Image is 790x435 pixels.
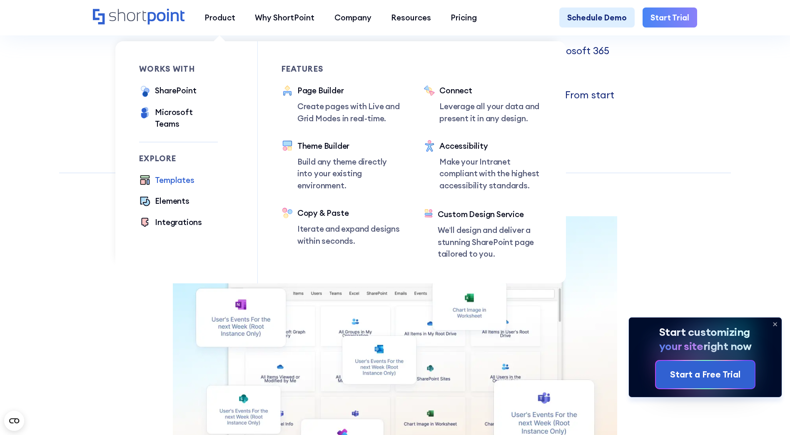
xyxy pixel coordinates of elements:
a: Home [93,9,185,26]
a: Pricing [441,7,487,27]
iframe: Chat Widget [748,395,790,435]
p: We’ll design and deliver a stunning SharePoint page tailored to you. [438,224,542,260]
a: Start a Free Trial [656,361,755,388]
a: Page BuilderCreate pages with Live and Grid Modes in real-time. [282,85,400,124]
div: Resources [391,12,431,23]
div: works with [139,65,218,73]
a: Product [194,7,245,27]
div: Custom Design Service [438,208,542,220]
div: Microsoft Teams [155,106,218,130]
div: Page Builder [297,85,400,96]
div: Connect [439,85,542,96]
div: Company [334,12,371,23]
div: Theme Builder [297,140,400,152]
a: Microsoft Teams [139,106,218,130]
a: Company [324,7,381,27]
a: Theme BuilderBuild any theme directly into your existing environment. [282,140,400,191]
div: Explore [139,155,218,162]
p: Create pages with Live and Grid Modes in real-time. [297,100,400,124]
a: Start Trial [643,7,697,27]
button: Open CMP widget [4,411,24,431]
a: Integrations [139,216,202,229]
a: Why ShortPoint [245,7,324,27]
div: Features [282,65,400,73]
a: Templates [139,174,194,187]
p: Iterate and expand designs within seconds. [297,223,400,247]
a: Copy & PasteIterate and expand designs within seconds. [282,207,400,247]
div: Templates [155,174,194,186]
p: Leverage all your data and present it in any design. [439,100,542,124]
a: Custom Design ServiceWe’ll design and deliver a stunning SharePoint page tailored to you. [424,208,542,260]
div: Accessibility [439,140,542,152]
div: Chat-Widget [748,395,790,435]
div: Integrations [155,216,202,228]
div: Pricing [451,12,477,23]
p: Build any theme directly into your existing environment. [297,156,400,191]
a: SharePoint [139,85,196,98]
div: Copy & Paste [297,207,400,219]
a: Schedule Demo [559,7,635,27]
a: AccessibilityMake your Intranet compliant with the highest accessibility standards. [424,140,542,192]
div: Product [204,12,235,23]
a: Resources [381,7,441,27]
a: ConnectLeverage all your data and present it in any design. [424,85,542,124]
div: SharePoint [155,85,196,96]
a: Elements [139,195,189,208]
p: Make your Intranet compliant with the highest accessibility standards. [439,156,542,191]
div: Why ShortPoint [255,12,314,23]
div: Start a Free Trial [670,368,740,381]
div: Elements [155,195,189,207]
